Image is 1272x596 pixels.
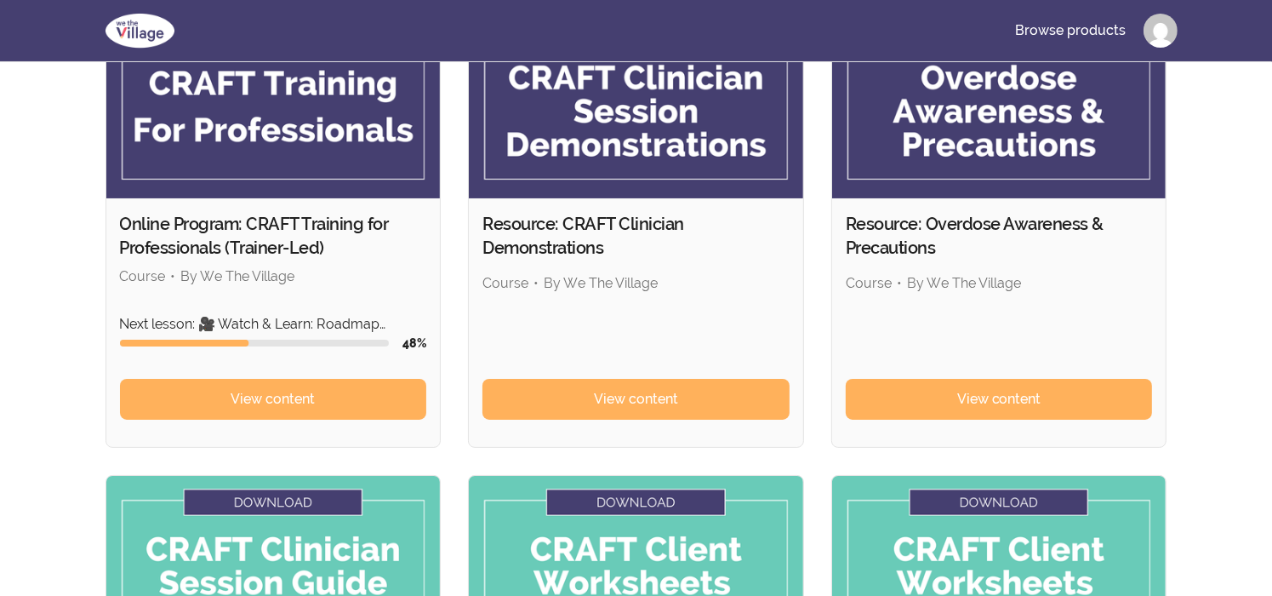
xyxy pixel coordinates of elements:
[1002,10,1140,51] a: Browse products
[482,275,528,291] span: Course
[120,314,427,335] p: Next lesson: 🎥 Watch & Learn: Roadmap Procedure
[469,10,803,198] img: Product image for Resource: CRAFT Clinician Demonstrations
[957,389,1041,410] span: View content
[594,389,678,410] span: View content
[544,275,658,291] span: By We The Village
[482,379,790,420] a: View content
[120,340,390,347] div: Course progress
[231,389,315,410] span: View content
[1144,14,1178,48] img: Profile image for Valerie J
[533,275,539,291] span: •
[897,275,902,291] span: •
[181,268,295,284] span: By We The Village
[120,379,427,420] a: View content
[120,212,427,260] h2: Online Program: CRAFT Training for Professionals (Trainer-Led)
[846,275,892,291] span: Course
[95,10,185,51] img: We The Village logo
[846,212,1153,260] h2: Resource: Overdose Awareness & Precautions
[120,268,166,284] span: Course
[402,336,426,350] span: 48 %
[907,275,1021,291] span: By We The Village
[1002,10,1178,51] nav: Main
[846,379,1153,420] a: View content
[106,10,441,198] img: Product image for Online Program: CRAFT Training for Professionals (Trainer-Led)
[171,268,176,284] span: •
[832,10,1166,198] img: Product image for Resource: Overdose Awareness & Precautions
[482,212,790,260] h2: Resource: CRAFT Clinician Demonstrations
